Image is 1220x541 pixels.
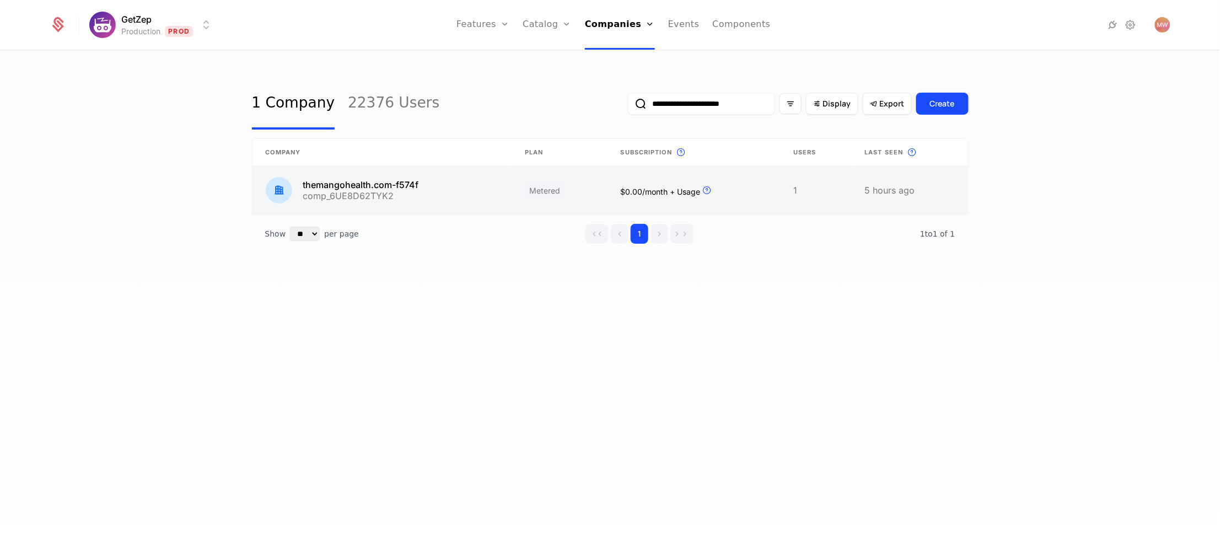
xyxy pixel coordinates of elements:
[863,93,912,115] button: Export
[806,93,858,115] button: Display
[880,98,905,109] span: Export
[252,78,335,130] a: 1 Company
[611,224,628,244] button: Go to previous page
[585,224,609,244] button: Go to first page
[585,224,694,244] div: Page navigation
[512,139,607,166] th: Plan
[670,224,694,244] button: Go to last page
[631,224,648,244] button: Go to page 1
[865,148,904,157] span: Last seen
[348,78,439,130] a: 22376 Users
[916,93,969,115] button: Create
[252,139,512,166] th: Company
[780,93,802,114] button: Filter options
[920,229,950,238] span: 1 to 1 of
[930,98,955,109] div: Create
[252,215,969,253] div: Table pagination
[651,224,668,244] button: Go to next page
[1155,17,1170,33] img: Matt Wood
[121,13,152,26] span: GetZep
[290,227,320,241] select: Select page size
[265,228,286,239] span: Show
[324,228,359,239] span: per page
[920,229,955,238] span: 1
[165,26,193,37] span: Prod
[621,148,672,157] span: Subscription
[780,139,851,166] th: Users
[89,12,116,38] img: GetZep
[1106,18,1120,31] a: Integrations
[1155,17,1170,33] button: Open user button
[93,13,213,37] button: Select environment
[121,26,160,37] div: Production
[823,98,851,109] span: Display
[1124,18,1137,31] a: Settings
